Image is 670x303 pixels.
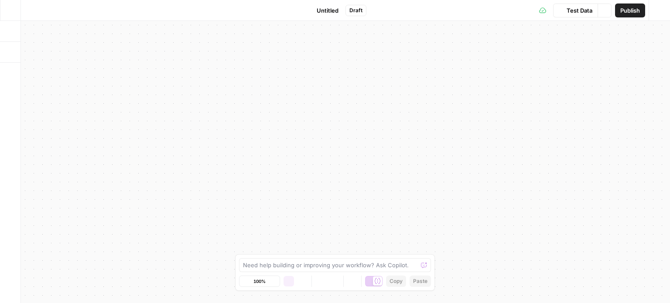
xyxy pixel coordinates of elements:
button: Untitled [304,3,344,17]
button: Test Data [553,3,598,17]
button: Publish [615,3,645,17]
span: Paste [413,277,427,285]
span: Copy [390,277,403,285]
span: 100% [253,278,266,285]
span: Untitled [317,6,338,15]
button: Copy [386,276,406,287]
span: Test Data [567,6,592,15]
span: Publish [620,6,640,15]
button: Paste [410,276,431,287]
span: Draft [349,7,362,14]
